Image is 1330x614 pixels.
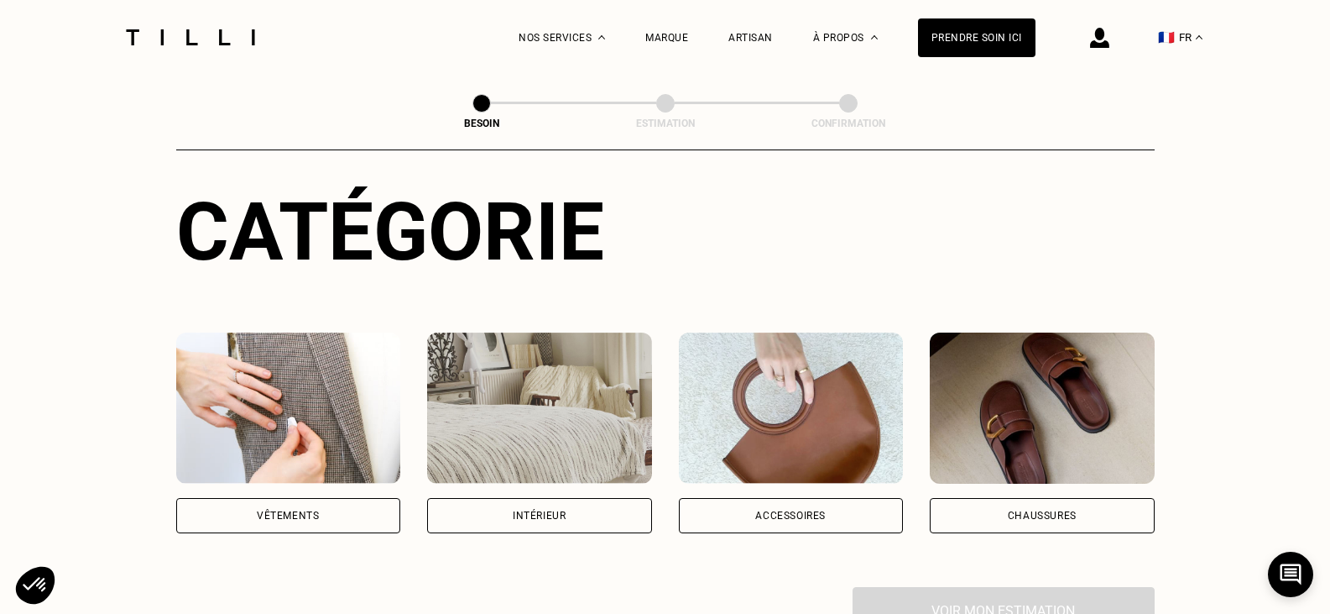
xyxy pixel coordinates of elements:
[764,118,932,129] div: Confirmation
[918,18,1035,57] a: Prendre soin ici
[679,333,904,484] img: Accessoires
[1008,511,1077,521] div: Chaussures
[1158,29,1175,45] span: 🇫🇷
[513,511,566,521] div: Intérieur
[257,511,319,521] div: Vêtements
[598,35,605,39] img: Menu déroulant
[645,32,688,44] a: Marque
[755,511,826,521] div: Accessoires
[582,118,749,129] div: Estimation
[1090,28,1109,48] img: icône connexion
[1196,35,1202,39] img: menu déroulant
[176,333,401,484] img: Vêtements
[930,333,1155,484] img: Chaussures
[120,29,261,45] img: Logo du service de couturière Tilli
[728,32,773,44] a: Artisan
[176,185,1155,279] div: Catégorie
[871,35,878,39] img: Menu déroulant à propos
[427,333,652,484] img: Intérieur
[398,118,566,129] div: Besoin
